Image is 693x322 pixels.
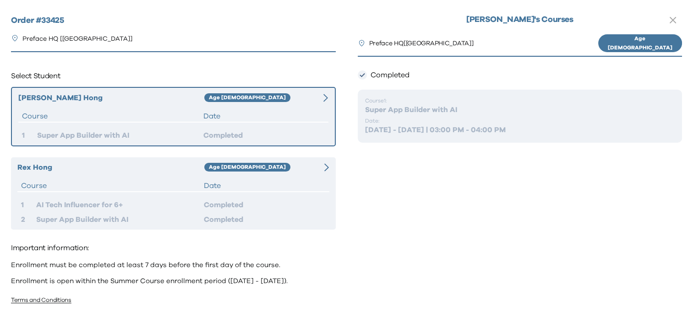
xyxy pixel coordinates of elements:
[22,111,203,122] div: Course
[11,297,71,303] a: Terms and Conditions
[371,68,409,82] h2: Completed
[11,261,336,270] p: Enrollment must be completed at least 7 days before the first day of the course.
[21,199,36,210] div: 1
[21,214,36,225] div: 2
[598,34,682,52] div: Age [DEMOGRAPHIC_DATA]
[204,93,290,102] div: Age [DEMOGRAPHIC_DATA]
[365,97,675,104] p: Course 1 :
[22,34,132,44] p: Preface HQ [[GEOGRAPHIC_DATA]]
[21,180,204,191] div: Course
[11,241,336,255] p: Important information:
[369,36,474,51] p: Preface HQ [ [GEOGRAPHIC_DATA] ]
[11,69,336,83] p: Select Student
[204,199,326,210] div: Completed
[203,130,324,141] div: Completed
[204,180,326,191] div: Date
[18,92,204,103] div: [PERSON_NAME] Hong
[22,130,37,141] div: 1
[203,111,324,122] div: Date
[37,130,203,141] div: Super App Builder with AI
[365,117,675,124] p: Date:
[11,15,336,27] h2: Order # 33425
[11,277,336,286] p: Enrollment is open within the Summer Course enrollment period ([DATE] - [DATE]).
[17,162,204,173] div: Rex Hong
[365,124,675,135] p: [DATE] - [DATE] | 03:00 PM - 04:00 PM
[365,104,675,115] p: Super App Builder with AI
[204,163,290,172] div: Age [DEMOGRAPHIC_DATA]
[36,199,203,210] div: AI Tech Influencer for 6+
[36,214,203,225] div: Super App Builder with AI
[466,15,573,25] h1: [PERSON_NAME] 's Courses
[204,214,326,225] div: Completed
